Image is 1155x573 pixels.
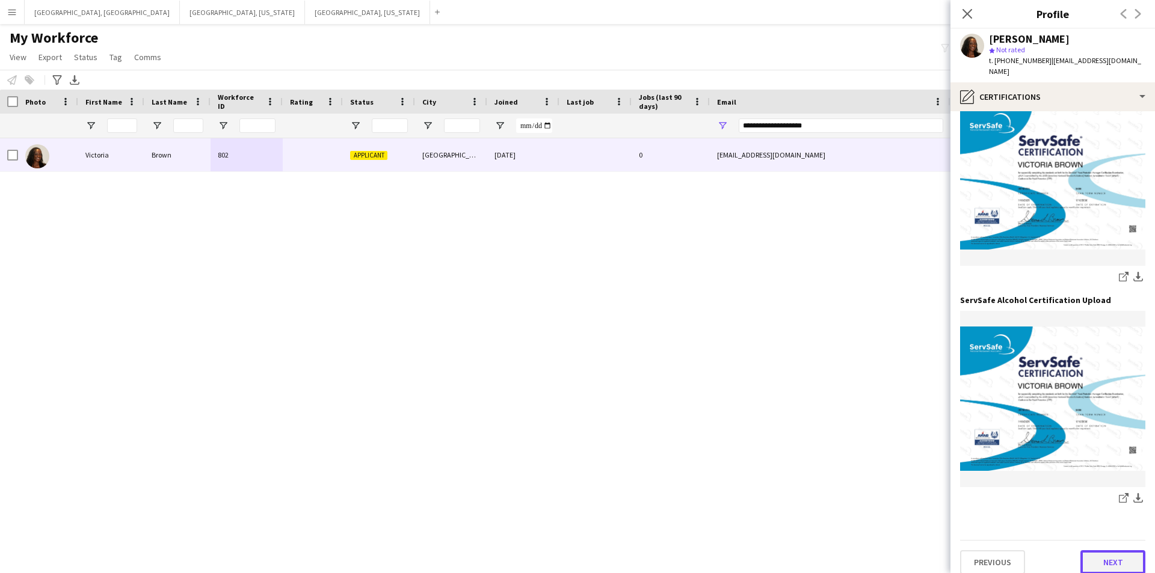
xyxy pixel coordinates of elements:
img: IMG_2308.jpeg [960,105,1145,250]
span: Tag [109,52,122,63]
input: City Filter Input [444,118,480,133]
span: Applicant [350,151,387,160]
button: Open Filter Menu [152,120,162,131]
button: Open Filter Menu [218,120,229,131]
div: [GEOGRAPHIC_DATA] [415,138,487,171]
span: View [10,52,26,63]
span: Not rated [996,45,1025,54]
img: IMG_2308.jpeg [960,326,1145,471]
input: Last Name Filter Input [173,118,203,133]
button: Open Filter Menu [85,120,96,131]
span: Photo [25,97,46,106]
span: Last job [567,97,594,106]
h3: Profile [950,6,1155,22]
button: Open Filter Menu [422,120,433,131]
input: Joined Filter Input [516,118,552,133]
span: My Workforce [10,29,98,47]
div: Victoria [78,138,144,171]
a: Status [69,49,102,65]
span: Workforce ID [218,93,261,111]
span: Joined [494,97,518,106]
div: Brown [144,138,211,171]
span: Last Name [152,97,187,106]
div: [DATE] [487,138,559,171]
span: City [422,97,436,106]
button: [GEOGRAPHIC_DATA], [US_STATE] [180,1,305,24]
div: Certifications [950,82,1155,111]
div: [EMAIL_ADDRESS][DOMAIN_NAME] [710,138,950,171]
img: Victoria Brown [25,144,49,168]
button: [GEOGRAPHIC_DATA], [US_STATE] [305,1,430,24]
app-action-btn: Advanced filters [50,73,64,87]
div: 802 [211,138,283,171]
button: Open Filter Menu [494,120,505,131]
span: First Name [85,97,122,106]
span: Export [38,52,62,63]
span: t. [PHONE_NUMBER] [989,56,1052,65]
button: Open Filter Menu [717,120,728,131]
input: First Name Filter Input [107,118,137,133]
div: 0 [632,138,710,171]
span: Jobs (last 90 days) [639,93,688,111]
div: [PERSON_NAME] [989,34,1070,44]
span: Status [74,52,97,63]
input: Workforce ID Filter Input [239,118,276,133]
span: Comms [134,52,161,63]
h3: ServSafe Alcohol Certification Upload [960,295,1111,305]
input: Email Filter Input [739,118,943,133]
app-action-btn: Export XLSX [67,73,82,87]
span: | [EMAIL_ADDRESS][DOMAIN_NAME] [989,56,1141,76]
a: Comms [129,49,166,65]
span: Rating [290,97,313,106]
span: Status [350,97,374,106]
button: Open Filter Menu [350,120,361,131]
button: [GEOGRAPHIC_DATA], [GEOGRAPHIC_DATA] [25,1,180,24]
input: Status Filter Input [372,118,408,133]
a: View [5,49,31,65]
a: Tag [105,49,127,65]
span: Email [717,97,736,106]
a: Export [34,49,67,65]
